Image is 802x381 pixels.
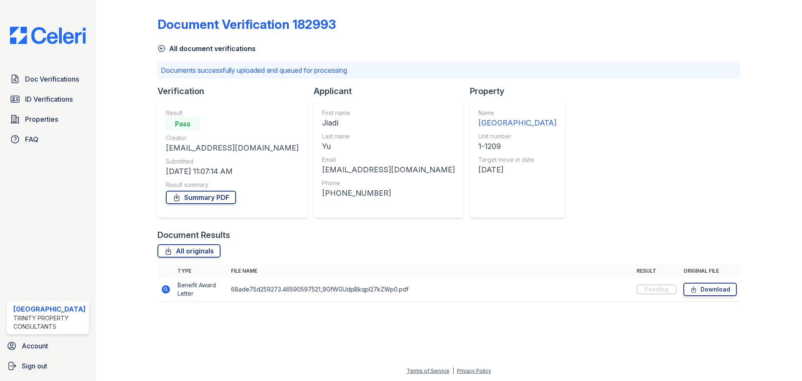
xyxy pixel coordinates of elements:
[407,368,449,374] a: Terms of Service
[174,278,228,302] td: Benefit Award Letter
[314,85,470,97] div: Applicant
[25,134,38,144] span: FAQ
[174,264,228,278] th: Type
[166,157,299,166] div: Submitted
[680,264,740,278] th: Original file
[452,368,454,374] div: |
[166,134,299,142] div: Creator
[157,17,336,32] div: Document Verification 182993
[322,132,455,141] div: Last name
[633,264,680,278] th: Result
[7,111,89,128] a: Properties
[157,43,256,54] a: All document verifications
[478,117,556,129] div: [GEOGRAPHIC_DATA]
[3,27,92,44] img: CE_Logo_Blue-a8612792a0a2168367f1c8372b55b34899dd931a85d93a1a3d3e32e68fde9ad4.png
[322,117,455,129] div: Jiadi
[3,338,92,354] a: Account
[22,341,48,351] span: Account
[470,85,571,97] div: Property
[25,74,79,84] span: Doc Verifications
[322,164,455,176] div: [EMAIL_ADDRESS][DOMAIN_NAME]
[478,109,556,129] a: Name [GEOGRAPHIC_DATA]
[683,283,737,296] a: Download
[157,229,230,241] div: Document Results
[166,181,299,189] div: Result summary
[637,284,677,294] div: Pending
[478,109,556,117] div: Name
[166,142,299,154] div: [EMAIL_ADDRESS][DOMAIN_NAME]
[157,85,314,97] div: Verification
[228,278,633,302] td: 68ade75d259273.46590597521_9GfWGUdpBkqpI27kZWp0.pdf
[7,71,89,87] a: Doc Verifications
[322,179,455,187] div: Phone
[478,156,556,164] div: Target move in date
[322,141,455,152] div: Yu
[13,304,86,314] div: [GEOGRAPHIC_DATA]
[7,131,89,148] a: FAQ
[7,91,89,107] a: ID Verifications
[161,65,737,75] p: Documents successfully uploaded and queued for processing
[13,314,86,331] div: Trinity Property Consultants
[166,117,199,130] div: Pass
[478,141,556,152] div: 1-1209
[322,187,455,199] div: [PHONE_NUMBER]
[157,244,221,258] a: All originals
[25,114,58,124] span: Properties
[22,361,47,371] span: Sign out
[166,166,299,177] div: [DATE] 11:07:14 AM
[25,94,73,104] span: ID Verifications
[457,368,491,374] a: Privacy Policy
[478,164,556,176] div: [DATE]
[322,156,455,164] div: Email
[228,264,633,278] th: File name
[322,109,455,117] div: First name
[166,109,299,117] div: Result
[3,358,92,374] a: Sign out
[478,132,556,141] div: Unit number
[166,191,236,204] a: Summary PDF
